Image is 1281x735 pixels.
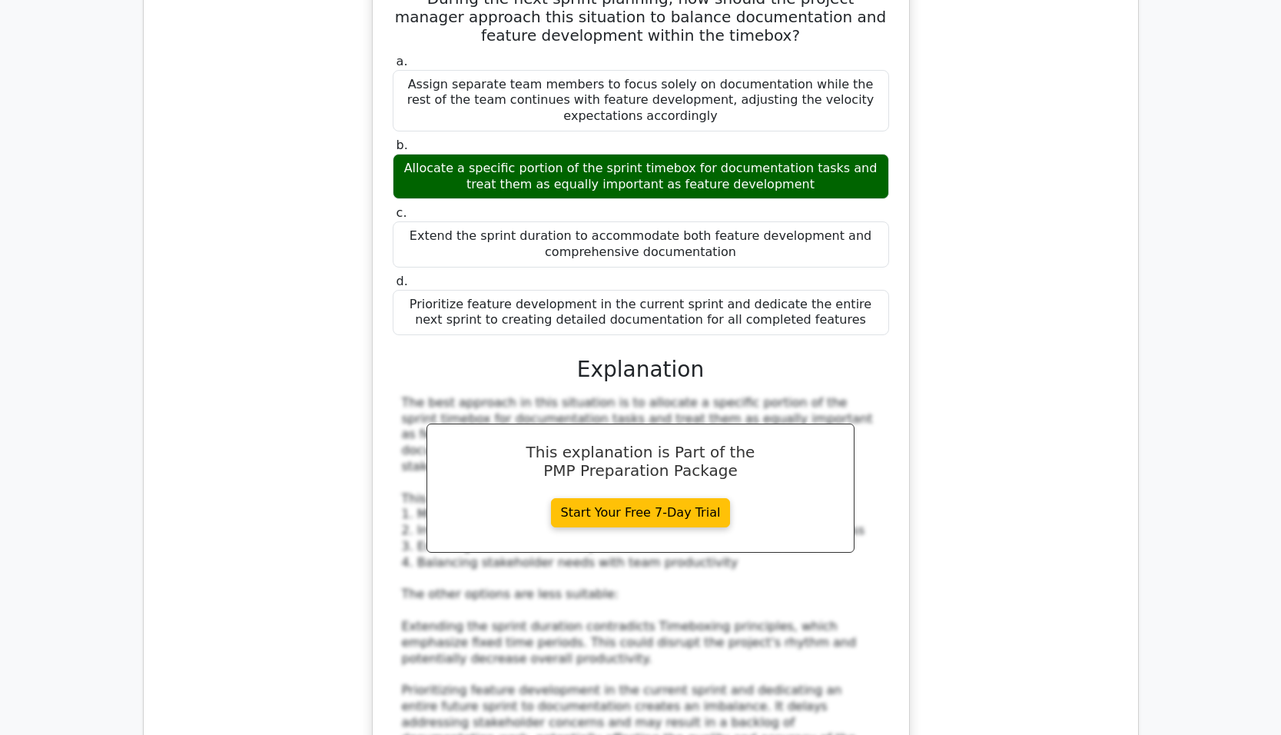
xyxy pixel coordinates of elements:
span: b. [397,138,408,152]
span: c. [397,205,407,220]
span: d. [397,274,408,288]
div: Assign separate team members to focus solely on documentation while the rest of the team continue... [393,70,889,131]
div: Allocate a specific portion of the sprint timebox for documentation tasks and treat them as equal... [393,154,889,200]
a: Start Your Free 7-Day Trial [551,498,731,527]
div: Prioritize feature development in the current sprint and dedicate the entire next sprint to creat... [393,290,889,336]
div: Extend the sprint duration to accommodate both feature development and comprehensive documentation [393,221,889,268]
span: a. [397,54,408,68]
h3: Explanation [402,357,880,383]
